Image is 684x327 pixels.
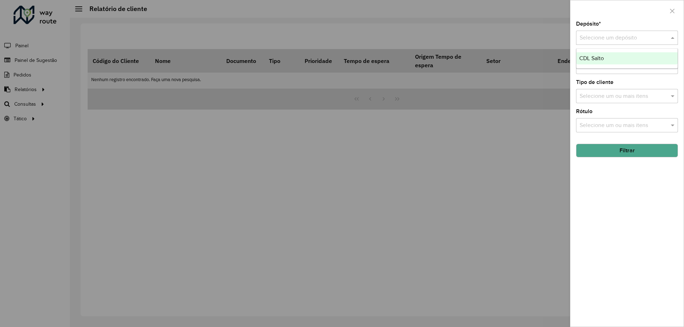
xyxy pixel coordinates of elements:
[579,55,604,61] span: CDL Salto
[576,20,601,28] label: Depósito
[576,78,613,86] label: Tipo de cliente
[576,48,678,69] ng-dropdown-panel: Options list
[576,144,678,157] button: Filtrar
[576,107,592,116] label: Rótulo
